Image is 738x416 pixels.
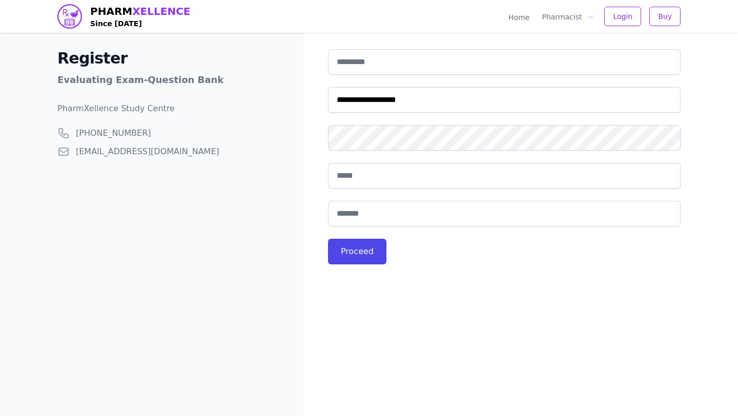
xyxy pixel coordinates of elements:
[57,49,279,68] h2: Register
[57,74,279,86] p: Evaluating Exam - Question Bank
[90,18,191,29] h4: Since [DATE]
[57,102,279,115] p: PharmXellence Study Centre
[328,239,386,264] button: Proceed
[57,4,82,29] img: PharmXellence logo
[604,7,641,26] button: Login
[649,7,681,26] button: Buy
[90,4,191,18] span: PHARM
[540,10,596,23] button: Pharmacist
[76,127,151,139] span: [PHONE_NUMBER]
[613,11,632,22] span: Login
[76,145,219,158] span: [EMAIL_ADDRESS][DOMAIN_NAME]
[506,10,531,23] a: Home
[658,11,672,22] span: Buy
[132,5,190,17] span: XELLENCE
